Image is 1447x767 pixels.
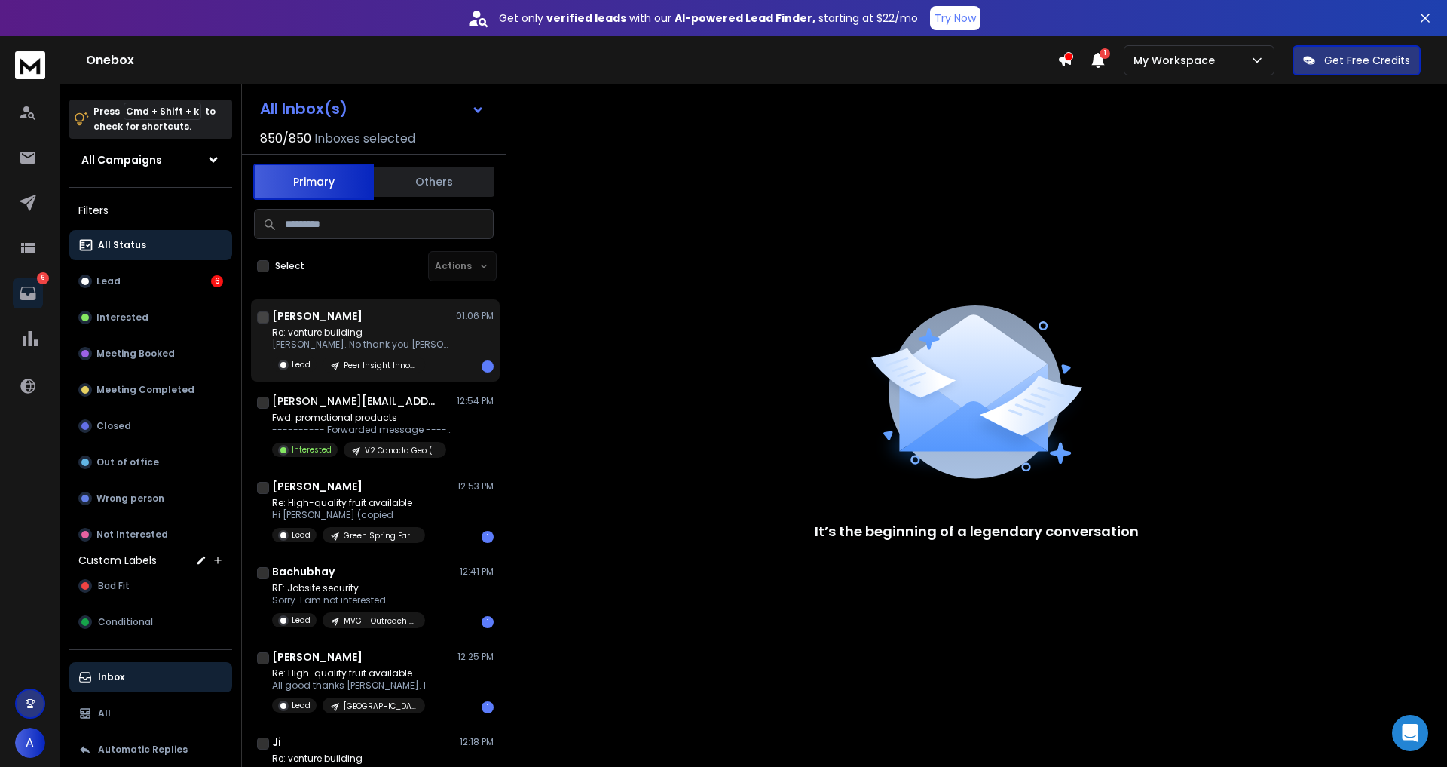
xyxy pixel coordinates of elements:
p: MVG - Outreach - [GEOGRAPHIC_DATA] [344,615,416,627]
p: 12:41 PM [460,566,494,578]
button: Meeting Booked [69,339,232,369]
h1: [PERSON_NAME] [272,479,363,494]
p: V2 Canada Geo (Exclude [GEOGRAPHIC_DATA]) [365,445,437,456]
button: Closed [69,411,232,441]
p: Get Free Credits [1324,53,1410,68]
p: Lead [292,359,311,370]
p: Wrong person [96,492,164,505]
p: Not Interested [96,529,168,541]
h3: Filters [69,200,232,221]
button: Not Interested [69,520,232,550]
a: 6 [13,278,43,308]
p: Re: venture building [272,753,425,765]
p: Hi [PERSON_NAME] (copied [272,509,425,521]
p: Interested [96,311,148,324]
p: Re: venture building [272,327,453,339]
p: Sorry. I am not interested. [272,594,425,606]
p: Fwd: promotional products [272,412,453,424]
p: Lead [96,275,121,287]
p: Get only with our starting at $22/mo [499,11,918,26]
button: Out of office [69,447,232,477]
div: 6 [211,275,223,287]
button: Inbox [69,662,232,692]
p: 12:54 PM [457,395,494,407]
div: 1 [482,360,494,373]
button: Others [374,165,494,198]
p: Lead [292,615,311,626]
p: Press to check for shortcuts. [93,104,216,134]
button: Interested [69,302,232,333]
h1: All Inbox(s) [260,101,347,116]
span: Conditional [98,616,153,628]
label: Select [275,260,304,272]
p: All [98,707,111,719]
p: Closed [96,420,131,432]
p: Lead [292,700,311,711]
p: 12:53 PM [457,480,494,492]
h1: [PERSON_NAME] [272,308,363,324]
h1: Ji [272,735,281,750]
p: 6 [37,272,49,284]
button: Conditional [69,607,232,637]
span: 850 / 850 [260,130,311,148]
button: Meeting Completed [69,375,232,405]
h1: All Campaigns [81,152,162,167]
button: Get Free Credits [1293,45,1421,75]
p: Meeting Completed [96,384,194,396]
button: Bad Fit [69,571,232,601]
div: 1 [482,616,494,628]
button: Primary [253,164,374,200]
button: A [15,728,45,758]
button: All Inbox(s) [248,94,497,124]
p: 12:25 PM [457,651,494,663]
p: Green Spring Farms - [US_STATE] [344,530,416,542]
p: Re: High-quality fruit available [272,667,426,680]
button: Try Now [930,6,980,30]
h1: Bachubhay [272,564,335,579]
button: All [69,698,232,729]
p: All good thanks [PERSON_NAME]. I [272,680,426,692]
div: 1 [482,531,494,543]
span: Bad Fit [98,580,130,592]
p: 12:18 PM [460,736,494,748]
h3: Custom Labels [78,553,157,568]
p: [GEOGRAPHIC_DATA] - [US_STATE] [344,701,416,712]
p: Peer Insight Innovation [344,360,416,371]
button: Automatic Replies [69,735,232,765]
button: All Status [69,230,232,260]
p: Lead [292,529,311,541]
p: Automatic Replies [98,744,188,756]
span: 1 [1100,48,1110,59]
h1: [PERSON_NAME] [272,649,363,664]
p: All Status [98,239,146,251]
p: RE: Jobsite security [272,582,425,594]
p: It’s the beginning of a legendary conversation [815,521,1139,542]
div: Open Intercom Messenger [1392,715,1428,751]
strong: verified leads [546,11,626,26]
div: 1 [482,701,494,713]
p: My Workspace [1133,53,1221,68]
h3: Inboxes selected [314,130,415,148]
p: Out of office [96,456,159,468]
button: Lead6 [69,266,232,296]
h1: [PERSON_NAME][EMAIL_ADDRESS][DOMAIN_NAME] [272,394,438,409]
button: All Campaigns [69,145,232,175]
p: Try Now [935,11,976,26]
img: logo [15,51,45,79]
p: Inbox [98,671,124,683]
p: Meeting Booked [96,348,175,360]
strong: AI-powered Lead Finder, [675,11,815,26]
p: ---------- Forwarded message --------- From: [PERSON_NAME] [272,424,453,436]
p: Re: High-quality fruit available [272,497,425,509]
p: 01:06 PM [456,310,494,322]
p: [PERSON_NAME]. No thank you [PERSON_NAME] [272,339,453,351]
h1: Onebox [86,51,1057,69]
span: Cmd + Shift + k [124,103,201,120]
button: Wrong person [69,483,232,514]
p: Interested [292,444,332,456]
